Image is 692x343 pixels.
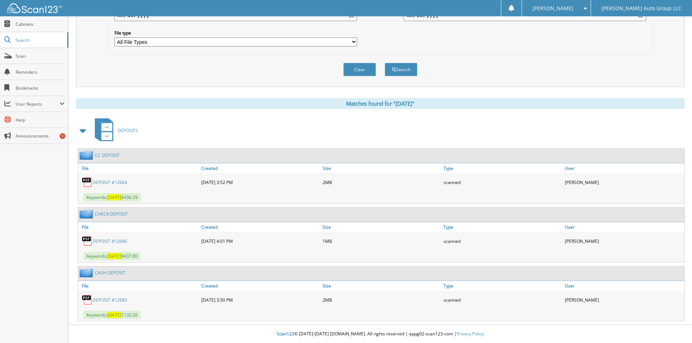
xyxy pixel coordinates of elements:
[442,175,563,189] div: scanned
[321,163,442,173] a: Size
[7,3,62,13] img: scan123-logo-white.svg
[78,222,199,232] a: File
[84,252,141,260] span: Keywords: 9437.80
[321,234,442,248] div: 1MB
[80,209,95,219] img: folder2.png
[78,163,199,173] a: File
[93,238,127,244] a: DEPOSIT #12686
[84,311,141,319] span: Keywords: 1132.26
[80,268,95,277] img: folder2.png
[93,179,127,185] a: DEPOSIT #12684
[563,163,684,173] a: User
[16,53,65,59] span: Scan
[16,133,65,139] span: Announcements
[95,211,128,217] a: CHECK DEPOSIT
[80,151,95,160] img: folder2.png
[16,101,60,107] span: User Reports
[69,325,692,343] div: © [DATE]-[DATE] [DOMAIN_NAME]. All rights reserved | appg02-scan123-com |
[16,21,65,27] span: Cabinets
[199,281,321,291] a: Created
[107,194,121,200] span: [DATE]
[199,222,321,232] a: Created
[84,193,141,201] span: Keywords: 6436.29
[563,281,684,291] a: User
[82,177,93,188] img: PDF.png
[563,222,684,232] a: User
[82,236,93,246] img: PDF.png
[321,281,442,291] a: Size
[199,293,321,307] div: [DATE] 3:50 PM
[76,98,685,109] div: Matches found for "[DATE]"
[107,253,121,259] span: [DATE]
[199,234,321,248] div: [DATE] 4:01 PM
[442,234,563,248] div: scanned
[95,152,120,158] a: CC DEPOSIT
[16,85,65,91] span: Bookmarks
[563,234,684,248] div: [PERSON_NAME]
[16,69,65,75] span: Reminders
[199,175,321,189] div: [DATE] 3:52 PM
[385,63,417,76] button: Search
[442,293,563,307] div: scanned
[533,6,573,11] span: [PERSON_NAME]
[114,30,357,36] label: File type
[118,127,138,134] span: DEPOSITS
[93,297,127,303] a: DEPOSIT #12685
[107,312,121,318] span: [DATE]
[16,117,65,123] span: Help
[78,281,199,291] a: File
[321,222,442,232] a: Size
[442,163,563,173] a: Type
[95,270,125,276] a: CASH DEPOSIT
[602,6,681,11] span: [PERSON_NAME] Auto Group LLC
[442,222,563,232] a: Type
[199,163,321,173] a: Created
[563,175,684,189] div: [PERSON_NAME]
[457,331,484,337] a: Privacy Policy
[82,294,93,305] img: PDF.png
[16,37,64,43] span: Search
[321,175,442,189] div: 2MB
[60,133,65,139] div: 1
[343,63,376,76] button: Clear
[563,293,684,307] div: [PERSON_NAME]
[277,331,294,337] span: Scan123
[90,116,138,145] a: DEPOSITS
[442,281,563,291] a: Type
[321,293,442,307] div: 2MB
